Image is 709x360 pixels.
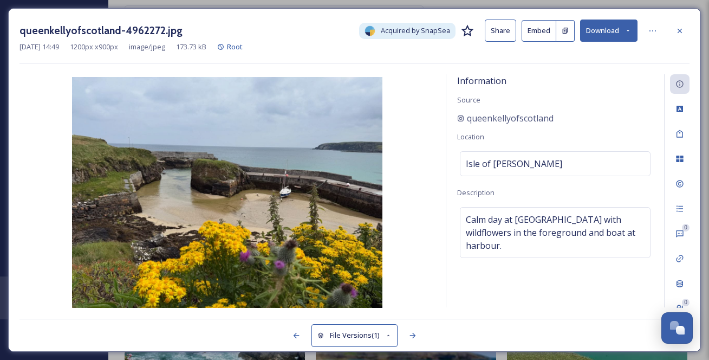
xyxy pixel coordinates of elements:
[70,42,118,52] span: 1200 px x 900 px
[365,25,375,36] img: snapsea-logo.png
[466,157,562,170] span: Isle of [PERSON_NAME]
[311,324,398,346] button: File Versions(1)
[467,112,554,125] span: queenkellyofscotland
[485,20,516,42] button: Share
[457,112,554,125] a: queenkellyofscotland
[19,42,59,52] span: [DATE] 14:49
[522,20,556,42] button: Embed
[457,188,495,197] span: Description
[129,42,165,52] span: image/jpeg
[661,312,693,344] button: Open Chat
[19,77,435,310] img: queenkellyofscotland-4962272.jpg
[682,224,690,232] div: 0
[176,42,206,52] span: 173.73 kB
[457,95,480,105] span: Source
[19,23,183,38] h3: queenkellyofscotland-4962272.jpg
[381,25,450,36] span: Acquired by SnapSea
[580,20,638,42] button: Download
[682,299,690,306] div: 0
[457,75,506,87] span: Information
[227,42,243,52] span: Root
[466,213,645,252] span: Calm day at [GEOGRAPHIC_DATA] with wildflowers in the foreground and boat at harbour.
[457,132,484,142] span: Location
